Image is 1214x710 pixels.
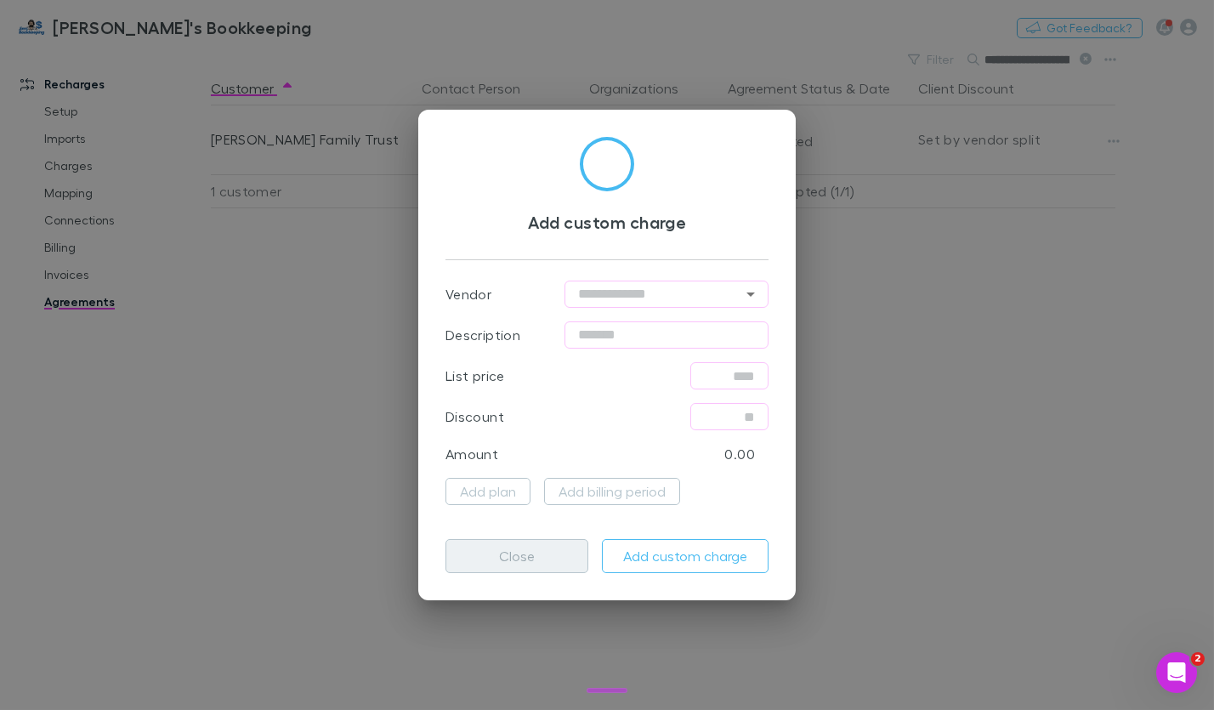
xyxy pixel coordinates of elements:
button: Add custom charge [602,539,769,573]
button: Close [445,539,588,573]
button: Add plan [445,478,530,505]
h3: Add custom charge [445,212,769,232]
p: 0.00 [725,444,755,464]
span: 2 [1191,652,1205,666]
p: Vendor [445,284,491,304]
p: List price [445,366,505,386]
button: Open [739,282,763,306]
button: Add billing period [544,478,680,505]
p: Description [445,325,520,345]
iframe: Intercom live chat [1156,652,1197,693]
p: Amount [445,444,498,464]
p: Discount [445,406,504,427]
